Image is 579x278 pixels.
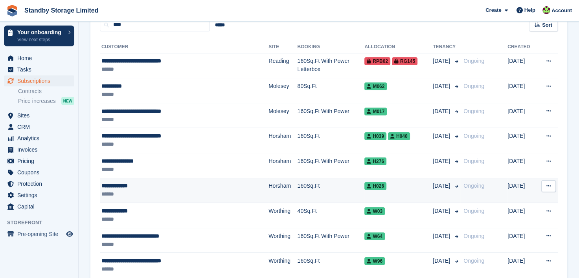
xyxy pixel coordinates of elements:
[18,88,74,95] a: Contracts
[4,133,74,144] a: menu
[298,178,365,203] td: 160Sq.Ft
[433,207,452,215] span: [DATE]
[433,132,452,140] span: [DATE]
[61,97,74,105] div: NEW
[364,182,386,190] span: H026
[6,5,18,16] img: stora-icon-8386f47178a22dfd0bd8f6a31ec36ba5ce8667c1dd55bd0f319d3a0aa187defe.svg
[364,207,385,215] span: W03
[298,153,365,178] td: 160Sq.Ft With Power
[507,253,537,278] td: [DATE]
[17,36,64,43] p: View next steps
[17,190,64,201] span: Settings
[17,167,64,178] span: Coupons
[507,228,537,253] td: [DATE]
[463,83,484,89] span: Ongoing
[463,133,484,139] span: Ongoing
[507,41,537,53] th: Created
[4,75,74,86] a: menu
[298,128,365,153] td: 160Sq.Ft
[17,133,64,144] span: Analytics
[507,128,537,153] td: [DATE]
[364,257,385,265] span: W96
[298,41,365,53] th: Booking
[364,157,386,165] span: H276
[268,53,297,78] td: Reading
[433,182,452,190] span: [DATE]
[463,108,484,114] span: Ongoing
[17,110,64,121] span: Sites
[463,183,484,189] span: Ongoing
[433,232,452,240] span: [DATE]
[4,167,74,178] a: menu
[507,78,537,103] td: [DATE]
[7,219,78,227] span: Storefront
[433,157,452,165] span: [DATE]
[364,132,386,140] span: H039
[364,108,387,115] span: M017
[4,229,74,240] a: menu
[4,64,74,75] a: menu
[65,229,74,239] a: Preview store
[268,153,297,178] td: Horsham
[298,228,365,253] td: 160Sq.Ft With Power
[364,82,387,90] span: M062
[17,121,64,132] span: CRM
[364,57,390,65] span: RPB02
[17,178,64,189] span: Protection
[433,57,452,65] span: [DATE]
[17,144,64,155] span: Invoices
[524,6,535,14] span: Help
[100,41,268,53] th: Customer
[433,257,452,265] span: [DATE]
[507,103,537,128] td: [DATE]
[4,26,74,46] a: Your onboarding View next steps
[298,203,365,228] td: 40Sq.Ft
[463,58,484,64] span: Ongoing
[388,132,410,140] span: H040
[17,155,64,166] span: Pricing
[21,4,101,17] a: Standby Storage Limited
[4,144,74,155] a: menu
[18,97,56,105] span: Price increases
[507,153,537,178] td: [DATE]
[433,41,460,53] th: Tenancy
[298,53,365,78] td: 160Sq.Ft With Power Letterbox
[4,201,74,212] a: menu
[364,232,385,240] span: W64
[507,53,537,78] td: [DATE]
[551,7,572,15] span: Account
[463,208,484,214] span: Ongoing
[268,128,297,153] td: Horsham
[507,178,537,203] td: [DATE]
[17,64,64,75] span: Tasks
[4,190,74,201] a: menu
[18,97,74,105] a: Price increases NEW
[542,6,550,14] img: Sue Ford
[268,228,297,253] td: Worthing
[268,203,297,228] td: Worthing
[298,253,365,278] td: 160Sq.Ft
[4,121,74,132] a: menu
[17,201,64,212] span: Capital
[268,41,297,53] th: Site
[17,53,64,64] span: Home
[268,178,297,203] td: Horsham
[268,78,297,103] td: Molesey
[17,75,64,86] span: Subscriptions
[17,229,64,240] span: Pre-opening Site
[298,103,365,128] td: 160Sq.Ft With Power
[463,158,484,164] span: Ongoing
[4,53,74,64] a: menu
[463,258,484,264] span: Ongoing
[364,41,433,53] th: Allocation
[4,178,74,189] a: menu
[17,29,64,35] p: Your onboarding
[268,253,297,278] td: Worthing
[542,21,552,29] span: Sort
[4,110,74,121] a: menu
[433,107,452,115] span: [DATE]
[298,78,365,103] td: 80Sq.Ft
[433,82,452,90] span: [DATE]
[463,233,484,239] span: Ongoing
[507,203,537,228] td: [DATE]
